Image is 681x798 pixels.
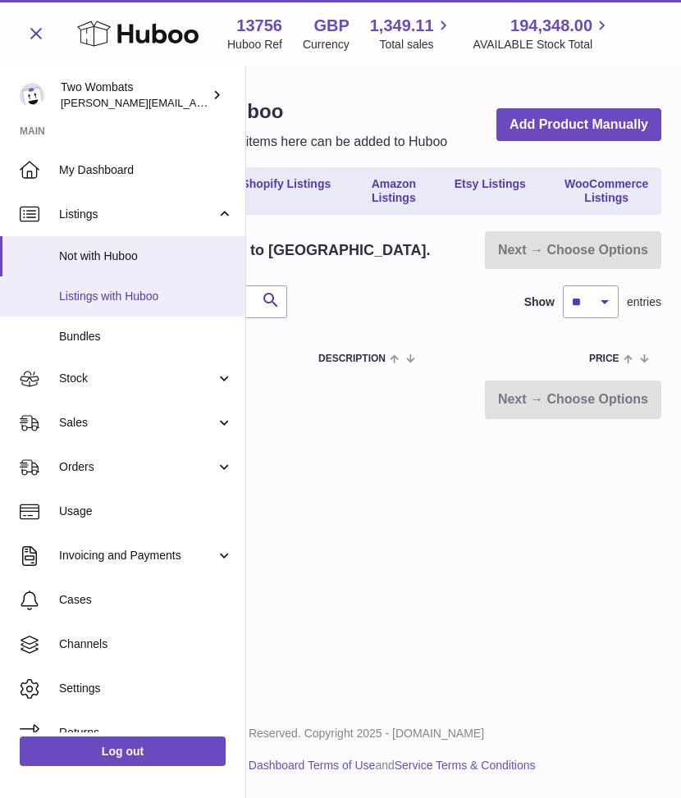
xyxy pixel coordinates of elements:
[181,759,375,772] a: Website and Dashboard Terms of Use
[61,80,208,111] div: Two Wombats
[59,681,233,696] span: Settings
[59,459,216,475] span: Orders
[589,353,619,364] span: Price
[176,758,535,773] li: and
[20,736,226,766] a: Log out
[59,371,216,386] span: Stock
[59,725,233,741] span: Returns
[59,329,233,344] span: Bundles
[449,171,532,212] a: Etsy Listings
[59,249,233,264] span: Not with Huboo
[473,15,612,52] a: 194,348.00 AVAILABLE Stock Total
[59,504,233,519] span: Usage
[555,171,658,212] a: WooCommerce Listings
[59,415,216,431] span: Sales
[59,636,233,652] span: Channels
[395,759,536,772] a: Service Terms & Conditions
[59,592,233,608] span: Cases
[227,37,282,52] div: Huboo Ref
[510,15,592,37] span: 194,348.00
[627,294,661,310] span: entries
[313,15,349,37] strong: GBP
[59,289,233,304] span: Listings with Huboo
[342,171,446,212] a: Amazon Listings
[473,37,612,52] span: AVAILABLE Stock Total
[303,37,350,52] div: Currency
[236,15,282,37] strong: 13756
[13,726,668,741] p: All Rights Reserved. Copyright 2025 - [DOMAIN_NAME]
[496,108,661,142] a: Add Product Manually
[318,353,386,364] span: Description
[379,37,452,52] span: Total sales
[59,162,233,178] span: My Dashboard
[20,83,44,107] img: philip.carroll@twowombats.com
[59,548,216,563] span: Invoicing and Payments
[524,294,555,310] label: Show
[61,96,417,109] span: [PERSON_NAME][EMAIL_ADDRESS][PERSON_NAME][DOMAIN_NAME]
[370,15,453,52] a: 1,349.11 Total sales
[235,171,336,212] a: Shopify Listings
[370,15,434,37] span: 1,349.11
[59,207,216,222] span: Listings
